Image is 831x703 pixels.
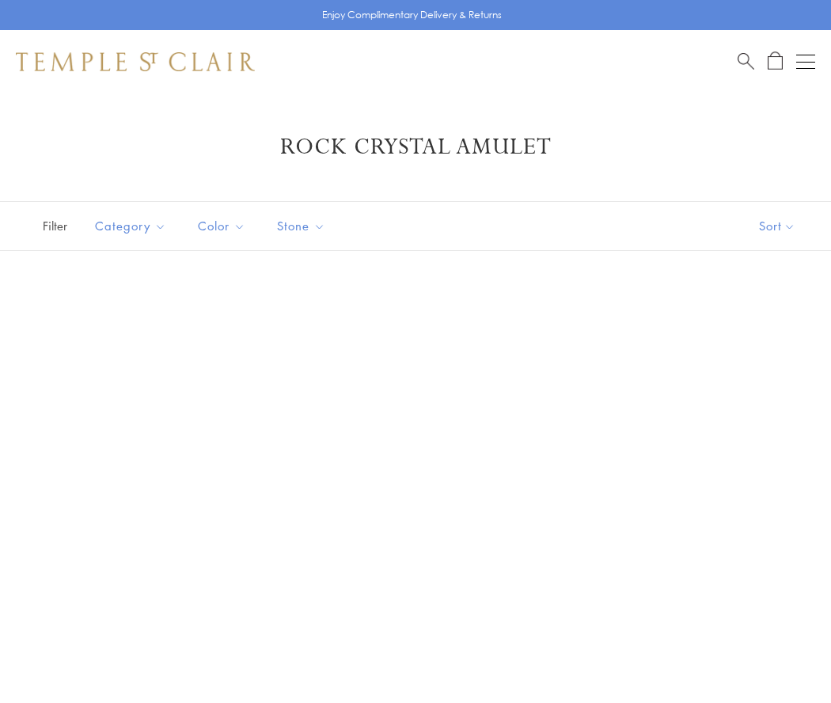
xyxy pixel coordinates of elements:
[40,133,791,161] h1: Rock Crystal Amulet
[796,52,815,71] button: Open navigation
[83,208,178,244] button: Category
[87,216,178,236] span: Category
[738,51,754,71] a: Search
[186,208,257,244] button: Color
[265,208,337,244] button: Stone
[768,51,783,71] a: Open Shopping Bag
[322,7,502,23] p: Enjoy Complimentary Delivery & Returns
[723,202,831,250] button: Show sort by
[190,216,257,236] span: Color
[269,216,337,236] span: Stone
[16,52,255,71] img: Temple St. Clair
